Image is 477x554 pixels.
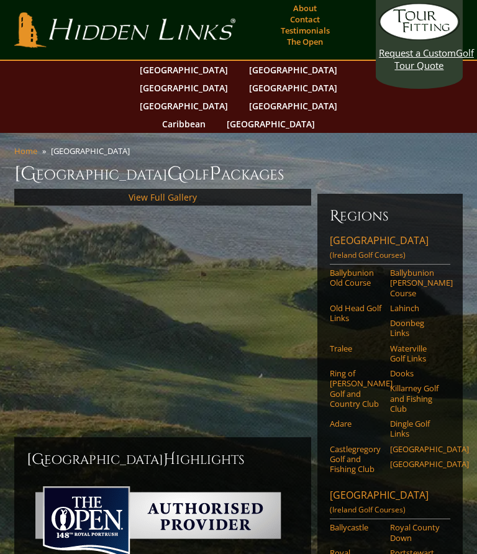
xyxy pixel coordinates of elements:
[330,444,382,475] a: Castlegregory Golf and Fishing Club
[134,79,234,97] a: [GEOGRAPHIC_DATA]
[330,419,382,429] a: Adare
[390,343,442,364] a: Waterville Golf Links
[390,383,442,414] a: Killarney Golf and Fishing Club
[330,522,382,532] a: Ballycastle
[27,450,299,470] h2: [GEOGRAPHIC_DATA] ighlights
[379,47,456,59] span: Request a Custom
[209,161,221,186] span: P
[134,61,234,79] a: [GEOGRAPHIC_DATA]
[330,504,406,515] span: (Ireland Golf Courses)
[220,115,321,133] a: [GEOGRAPHIC_DATA]
[134,97,234,115] a: [GEOGRAPHIC_DATA]
[330,488,450,519] a: [GEOGRAPHIC_DATA](Ireland Golf Courses)
[330,303,382,324] a: Old Head Golf Links
[243,97,343,115] a: [GEOGRAPHIC_DATA]
[167,161,183,186] span: G
[390,268,442,298] a: Ballybunion [PERSON_NAME] Course
[14,161,463,186] h1: [GEOGRAPHIC_DATA] olf ackages
[390,303,442,313] a: Lahinch
[287,11,323,28] a: Contact
[390,368,442,378] a: Dooks
[14,145,37,157] a: Home
[330,206,450,226] h6: Regions
[278,22,333,39] a: Testimonials
[243,79,343,97] a: [GEOGRAPHIC_DATA]
[390,459,442,469] a: [GEOGRAPHIC_DATA]
[243,61,343,79] a: [GEOGRAPHIC_DATA]
[163,450,176,470] span: H
[284,33,326,50] a: The Open
[330,343,382,353] a: Tralee
[156,115,212,133] a: Caribbean
[330,250,406,260] span: (Ireland Golf Courses)
[390,419,442,439] a: Dingle Golf Links
[330,368,382,409] a: Ring of [PERSON_NAME] Golf and Country Club
[51,145,135,157] li: [GEOGRAPHIC_DATA]
[390,444,442,454] a: [GEOGRAPHIC_DATA]
[390,318,442,338] a: Doonbeg Links
[330,234,450,265] a: [GEOGRAPHIC_DATA](Ireland Golf Courses)
[330,268,382,288] a: Ballybunion Old Course
[129,191,197,203] a: View Full Gallery
[379,3,460,71] a: Request a CustomGolf Tour Quote
[390,522,442,543] a: Royal County Down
